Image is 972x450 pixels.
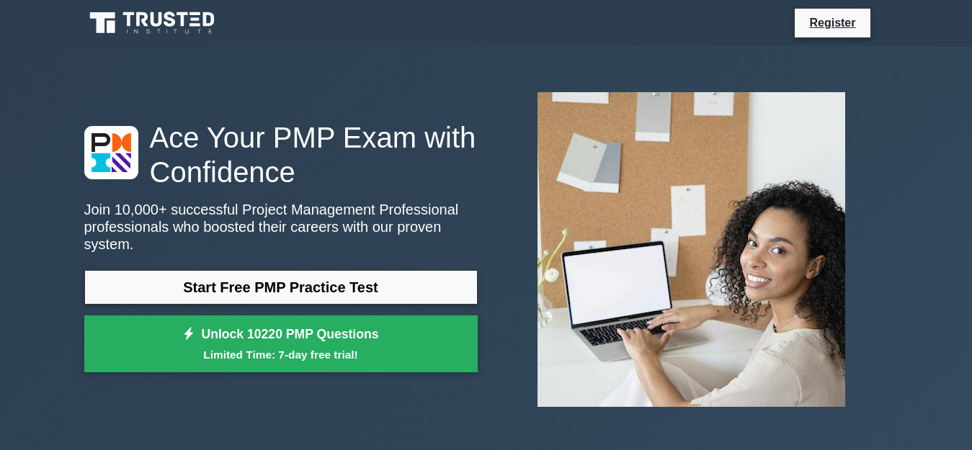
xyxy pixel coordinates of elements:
[84,270,478,305] a: Start Free PMP Practice Test
[84,120,478,189] h1: Ace Your PMP Exam with Confidence
[84,201,478,253] p: Join 10,000+ successful Project Management Professional professionals who boosted their careers w...
[84,315,478,373] a: Unlock 10220 PMP QuestionsLimited Time: 7-day free trial!
[801,14,864,32] a: Register
[102,346,460,363] small: Limited Time: 7-day free trial!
